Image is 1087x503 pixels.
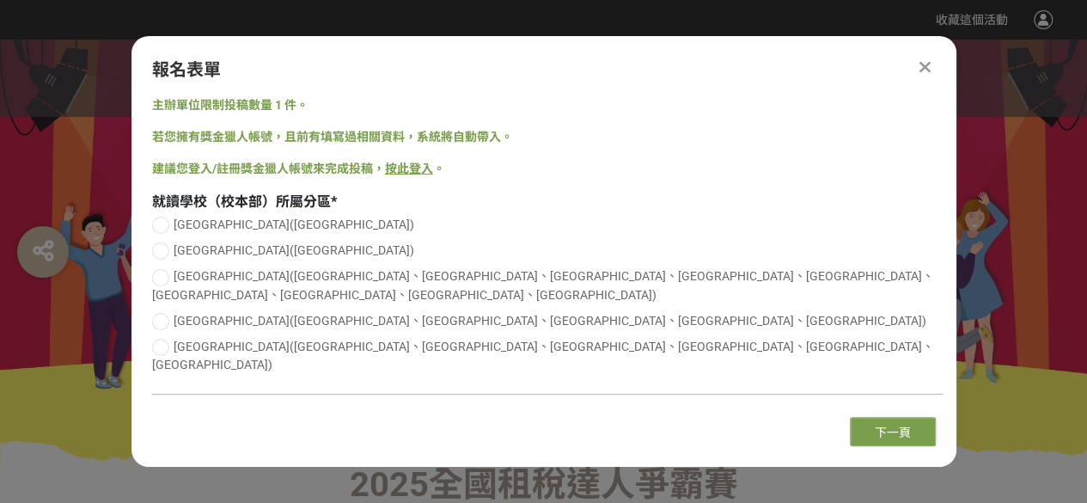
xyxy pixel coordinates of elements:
[152,193,331,210] span: 就讀學校（校本部）所屬分區
[152,98,308,112] span: 主辦單位限制投稿數量 1 件。
[174,314,926,328] span: [GEOGRAPHIC_DATA]([GEOGRAPHIC_DATA]、[GEOGRAPHIC_DATA]、[GEOGRAPHIC_DATA]、[GEOGRAPHIC_DATA]、[GEOGRA...
[152,269,934,301] span: [GEOGRAPHIC_DATA]([GEOGRAPHIC_DATA]、[GEOGRAPHIC_DATA]、[GEOGRAPHIC_DATA]、[GEOGRAPHIC_DATA]、[GEOGRA...
[936,13,1008,27] span: 收藏這個活動
[152,59,221,80] span: 報名表單
[385,162,433,175] a: 按此登入
[152,162,385,175] span: 建議您登入/註冊獎金獵人帳號來完成投稿，
[152,340,934,371] span: [GEOGRAPHIC_DATA]([GEOGRAPHIC_DATA]、[GEOGRAPHIC_DATA]、[GEOGRAPHIC_DATA]、[GEOGRAPHIC_DATA]、[GEOGRA...
[152,130,513,144] span: 若您擁有獎金獵人帳號，且前有填寫過相關資料，系統將自動帶入。
[174,243,414,257] span: [GEOGRAPHIC_DATA]([GEOGRAPHIC_DATA])
[174,218,414,231] span: [GEOGRAPHIC_DATA]([GEOGRAPHIC_DATA])
[433,162,445,175] span: 。
[850,417,936,446] button: 下一頁
[875,426,911,439] span: 下一頁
